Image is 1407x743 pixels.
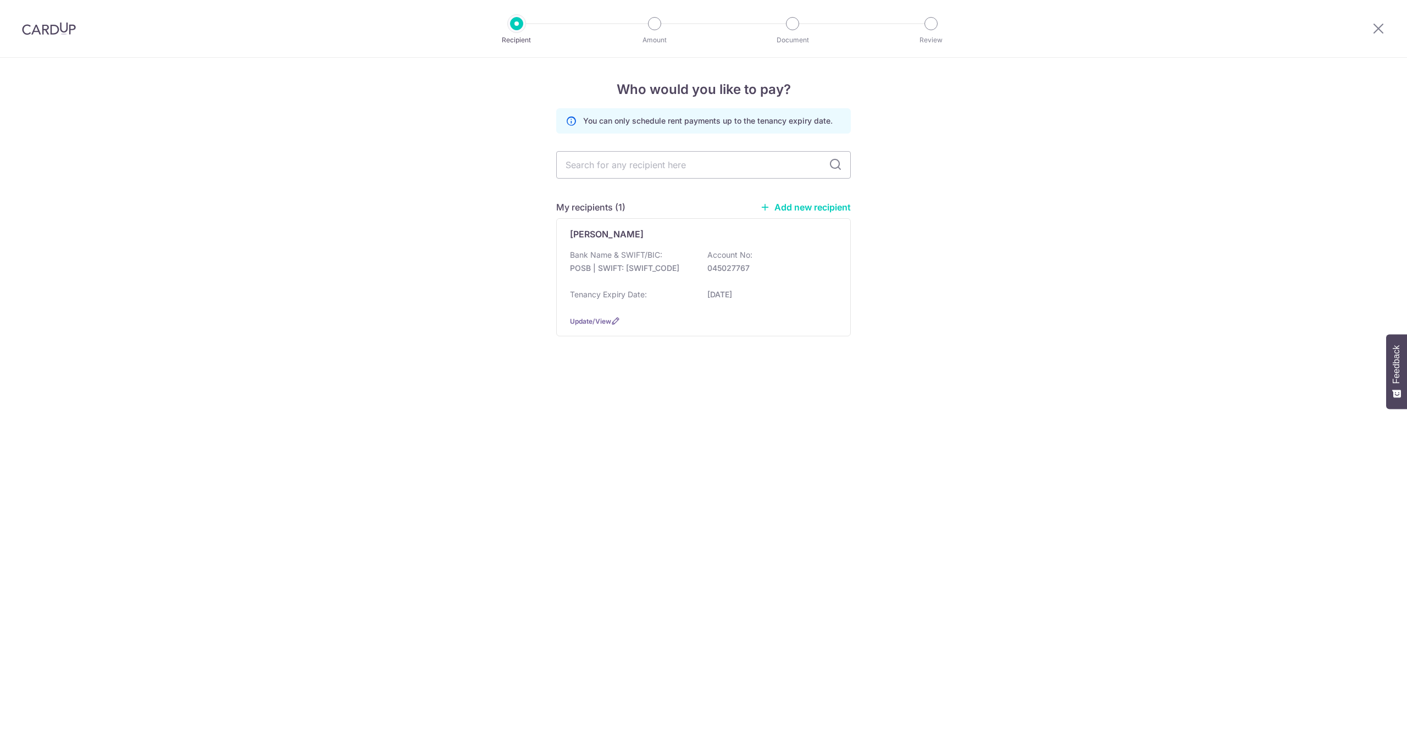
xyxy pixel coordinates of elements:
[614,35,695,46] p: Amount
[570,317,611,325] a: Update/View
[556,201,625,214] h5: My recipients (1)
[476,35,557,46] p: Recipient
[570,263,693,274] p: POSB | SWIFT: [SWIFT_CODE]
[570,289,647,300] p: Tenancy Expiry Date:
[752,35,833,46] p: Document
[583,115,833,126] p: You can only schedule rent payments up to the tenancy expiry date.
[1392,345,1402,384] span: Feedback
[707,289,830,300] p: [DATE]
[570,249,662,260] p: Bank Name & SWIFT/BIC:
[707,249,752,260] p: Account No:
[707,263,830,274] p: 045027767
[760,202,851,213] a: Add new recipient
[22,22,76,35] img: CardUp
[1336,710,1396,738] iframe: Opens a widget where you can find more information
[570,228,644,241] p: [PERSON_NAME]
[890,35,972,46] p: Review
[556,151,851,179] input: Search for any recipient here
[556,80,851,99] h4: Who would you like to pay?
[1386,334,1407,409] button: Feedback - Show survey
